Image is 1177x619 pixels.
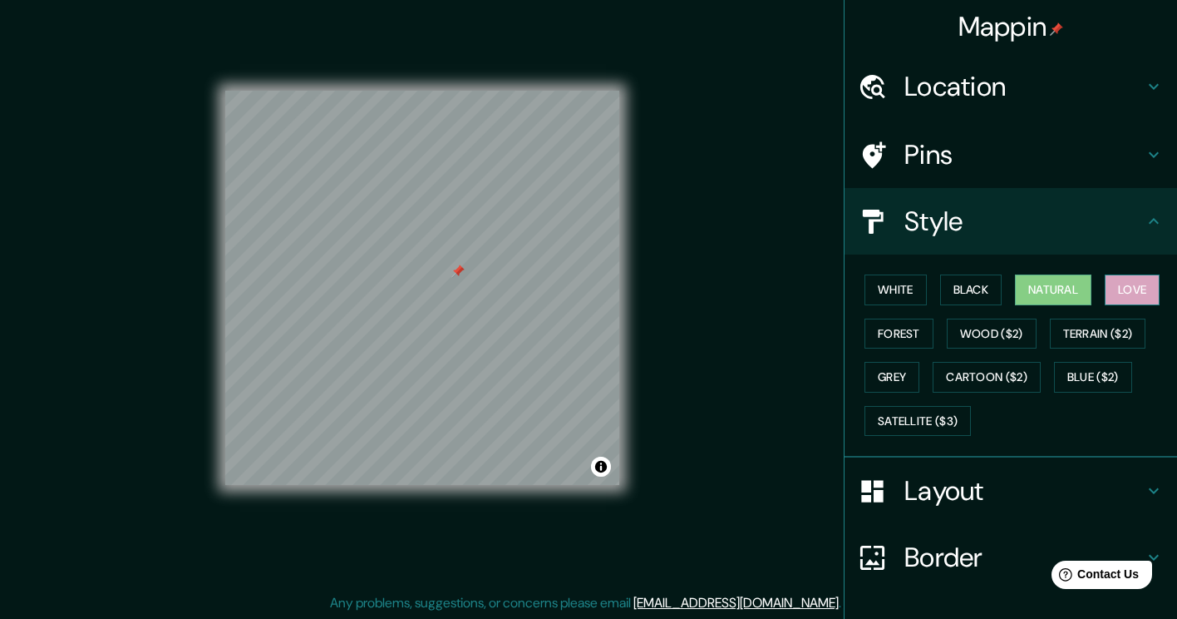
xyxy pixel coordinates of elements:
[904,474,1144,508] h4: Layout
[904,70,1144,103] h4: Location
[225,91,619,485] canvas: Map
[864,319,933,349] button: Forest
[947,319,1037,349] button: Wood ($2)
[845,524,1177,591] div: Border
[904,205,1144,238] h4: Style
[1054,362,1132,393] button: Blue ($2)
[1029,554,1159,601] iframe: Help widget launcher
[1015,275,1091,305] button: Natural
[1105,275,1160,305] button: Love
[864,275,927,305] button: White
[330,593,841,613] p: Any problems, suggestions, or concerns please email .
[841,593,844,613] div: .
[845,121,1177,188] div: Pins
[933,362,1041,393] button: Cartoon ($2)
[904,138,1144,171] h4: Pins
[591,457,611,477] button: Toggle attribution
[940,275,1002,305] button: Black
[1050,22,1063,36] img: pin-icon.png
[845,53,1177,120] div: Location
[904,541,1144,574] h4: Border
[845,458,1177,524] div: Layout
[958,10,1064,43] h4: Mappin
[1050,319,1146,349] button: Terrain ($2)
[864,362,919,393] button: Grey
[845,188,1177,255] div: Style
[633,594,839,612] a: [EMAIL_ADDRESS][DOMAIN_NAME]
[864,406,971,437] button: Satellite ($3)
